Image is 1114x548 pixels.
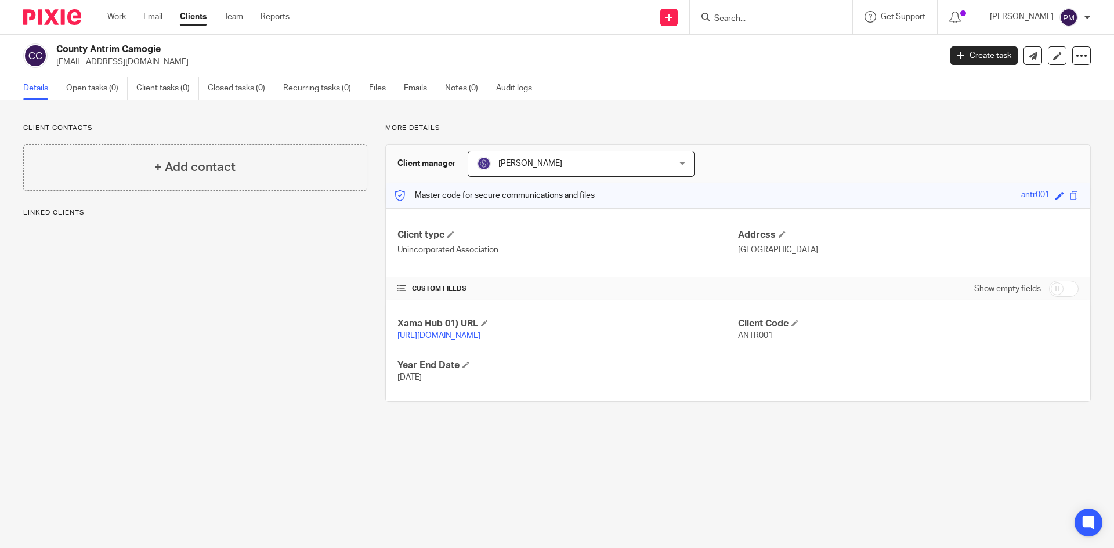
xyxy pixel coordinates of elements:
input: Search [713,14,818,24]
a: Emails [404,77,436,100]
p: Client contacts [23,124,367,133]
h4: Address [738,229,1079,241]
p: [PERSON_NAME] [990,11,1054,23]
a: Team [224,11,243,23]
img: SON_Icon_Purple.png [477,157,491,170]
p: [GEOGRAPHIC_DATA] [738,244,1079,256]
a: Closed tasks (0) [208,77,274,100]
div: antr001 [1021,189,1050,202]
p: Unincorporated Association [397,244,738,256]
h4: Xama Hub 01) URL [397,318,738,330]
a: Files [369,77,395,100]
p: More details [385,124,1091,133]
a: Reports [261,11,290,23]
h4: Client Code [738,318,1079,330]
a: Recurring tasks (0) [283,77,360,100]
h3: Client manager [397,158,456,169]
p: [EMAIL_ADDRESS][DOMAIN_NAME] [56,56,933,68]
a: Clients [180,11,207,23]
a: Details [23,77,57,100]
p: Master code for secure communications and files [395,190,595,201]
span: [DATE] [397,373,422,382]
h2: County Antrim Camogie [56,43,758,56]
img: svg%3E [1059,8,1078,27]
img: svg%3E [23,43,48,68]
span: Get Support [881,13,925,21]
img: Pixie [23,9,81,25]
a: Client tasks (0) [136,77,199,100]
p: Linked clients [23,208,367,217]
a: Audit logs [496,77,541,100]
a: Email [143,11,162,23]
h4: Client type [397,229,738,241]
a: [URL][DOMAIN_NAME] [397,332,480,340]
h4: CUSTOM FIELDS [397,284,738,293]
h4: + Add contact [154,158,236,176]
a: Create task [950,46,1018,65]
h4: Year End Date [397,360,738,372]
a: Work [107,11,126,23]
span: ANTR001 [738,332,773,340]
span: [PERSON_NAME] [498,159,562,168]
label: Show empty fields [974,283,1041,295]
a: Open tasks (0) [66,77,128,100]
a: Notes (0) [445,77,487,100]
